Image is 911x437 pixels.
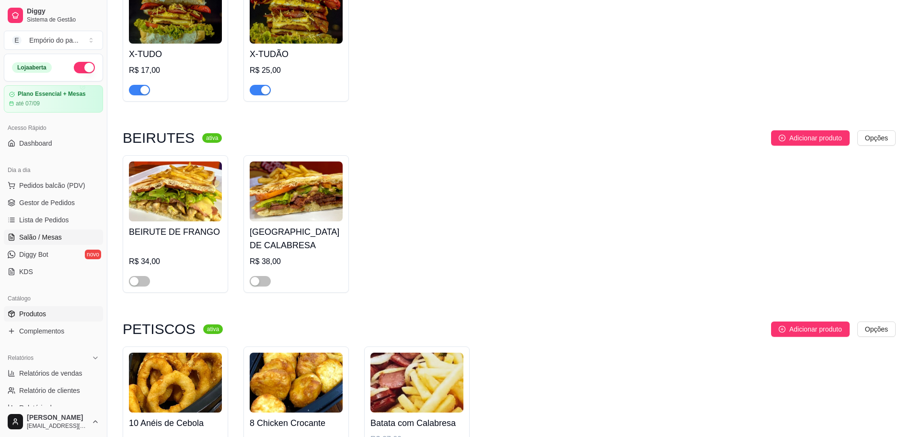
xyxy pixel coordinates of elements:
[4,383,103,398] a: Relatório de clientes
[19,138,52,148] span: Dashboard
[19,181,85,190] span: Pedidos balcão (PDV)
[129,416,222,430] h4: 10 Anéis de Cebola
[4,162,103,178] div: Dia a dia
[19,232,62,242] span: Salão / Mesas
[129,47,222,61] h4: X-TUDO
[129,65,222,76] div: R$ 17,00
[4,366,103,381] a: Relatórios de vendas
[123,132,195,144] h3: BEIRUTES
[857,130,896,146] button: Opções
[27,16,99,23] span: Sistema de Gestão
[250,47,343,61] h4: X-TUDÃO
[250,161,343,221] img: product-image
[19,368,82,378] span: Relatórios de vendas
[4,230,103,245] a: Salão / Mesas
[4,195,103,210] a: Gestor de Pedidos
[865,324,888,334] span: Opções
[4,85,103,113] a: Plano Essencial + Mesasaté 07/09
[19,309,46,319] span: Produtos
[8,354,34,362] span: Relatórios
[19,403,77,413] span: Relatório de mesas
[4,264,103,279] a: KDS
[4,323,103,339] a: Complementos
[4,247,103,262] a: Diggy Botnovo
[19,326,64,336] span: Complementos
[19,267,33,276] span: KDS
[12,62,52,73] div: Loja aberta
[27,7,99,16] span: Diggy
[250,256,343,267] div: R$ 38,00
[27,414,88,422] span: [PERSON_NAME]
[19,386,80,395] span: Relatório de clientes
[250,65,343,76] div: R$ 25,00
[27,422,88,430] span: [EMAIL_ADDRESS][DOMAIN_NAME]
[123,323,196,335] h3: PETISCOS
[202,133,222,143] sup: ativa
[19,215,69,225] span: Lista de Pedidos
[370,416,463,430] h4: Batata com Calabresa
[779,135,785,141] span: plus-circle
[771,130,850,146] button: Adicionar produto
[129,225,222,239] h4: BEIRUTE DE FRANGO
[4,136,103,151] a: Dashboard
[4,400,103,415] a: Relatório de mesas
[789,324,842,334] span: Adicionar produto
[74,62,95,73] button: Alterar Status
[4,4,103,27] a: DiggySistema de Gestão
[4,31,103,50] button: Select a team
[18,91,86,98] article: Plano Essencial + Mesas
[12,35,22,45] span: E
[4,212,103,228] a: Lista de Pedidos
[771,322,850,337] button: Adicionar produto
[789,133,842,143] span: Adicionar produto
[370,353,463,413] img: product-image
[29,35,79,45] div: Empório do pa ...
[4,178,103,193] button: Pedidos balcão (PDV)
[857,322,896,337] button: Opções
[129,353,222,413] img: product-image
[4,120,103,136] div: Acesso Rápido
[250,416,343,430] h4: 8 Chicken Crocante
[4,291,103,306] div: Catálogo
[129,256,222,267] div: R$ 34,00
[203,324,223,334] sup: ativa
[19,198,75,207] span: Gestor de Pedidos
[250,353,343,413] img: product-image
[129,161,222,221] img: product-image
[250,225,343,252] h4: [GEOGRAPHIC_DATA] DE CALABRESA
[19,250,48,259] span: Diggy Bot
[16,100,40,107] article: até 07/09
[4,410,103,433] button: [PERSON_NAME][EMAIL_ADDRESS][DOMAIN_NAME]
[779,326,785,333] span: plus-circle
[865,133,888,143] span: Opções
[4,306,103,322] a: Produtos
